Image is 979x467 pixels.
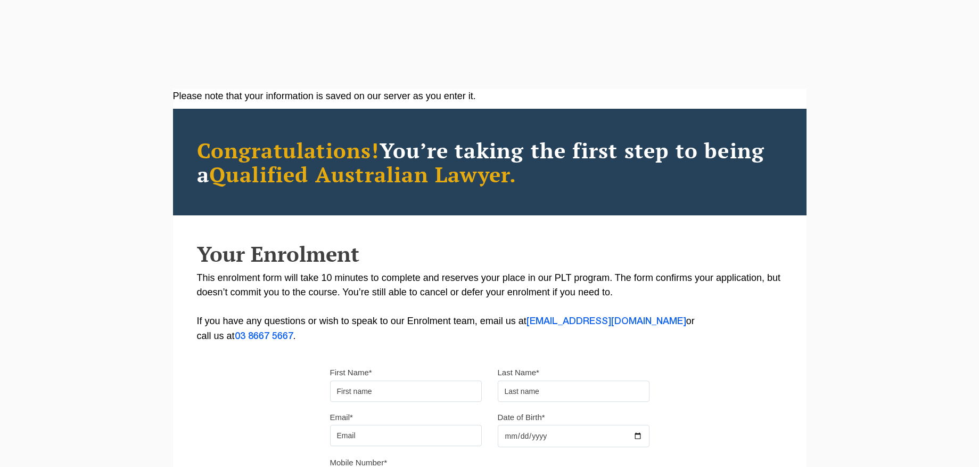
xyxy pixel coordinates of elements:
[209,160,517,188] span: Qualified Australian Lawyer.
[330,425,482,446] input: Email
[498,381,649,402] input: Last name
[526,317,686,326] a: [EMAIL_ADDRESS][DOMAIN_NAME]
[330,412,353,423] label: Email*
[173,89,807,103] div: Please note that your information is saved on our server as you enter it.
[498,412,545,423] label: Date of Birth*
[197,138,783,186] h2: You’re taking the first step to being a
[330,381,482,402] input: First name
[498,367,539,378] label: Last Name*
[197,271,783,344] p: This enrolment form will take 10 minutes to complete and reserves your place in our PLT program. ...
[330,367,372,378] label: First Name*
[197,136,380,164] span: Congratulations!
[235,332,293,341] a: 03 8667 5667
[197,242,783,265] h2: Your Enrolment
